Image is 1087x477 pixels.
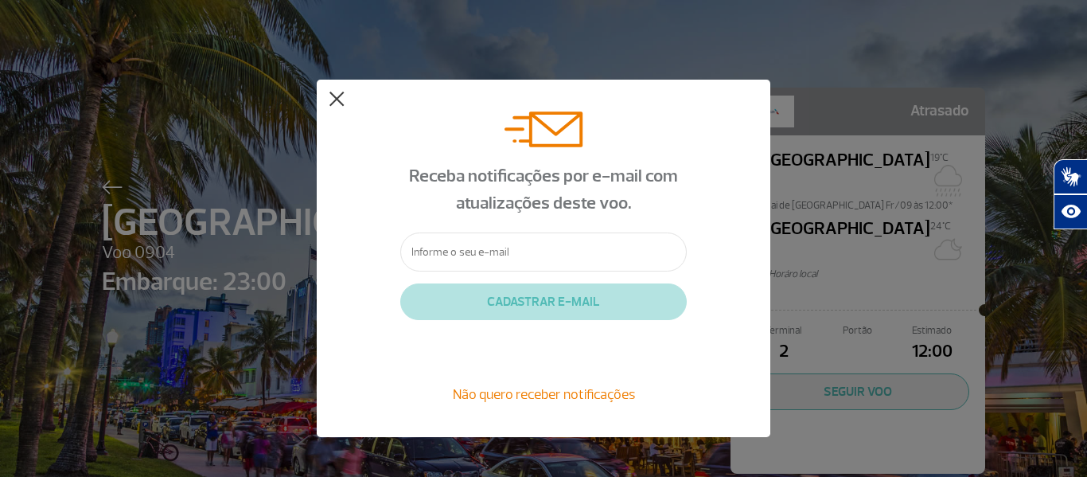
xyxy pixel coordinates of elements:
[1054,159,1087,229] div: Plugin de acessibilidade da Hand Talk.
[453,385,635,403] span: Não quero receber notificações
[400,283,687,320] button: CADASTRAR E-MAIL
[1054,159,1087,194] button: Abrir tradutor de língua de sinais.
[1054,194,1087,229] button: Abrir recursos assistivos.
[409,165,678,214] span: Receba notificações por e-mail com atualizações deste voo.
[400,233,687,272] input: Informe o seu e-mail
